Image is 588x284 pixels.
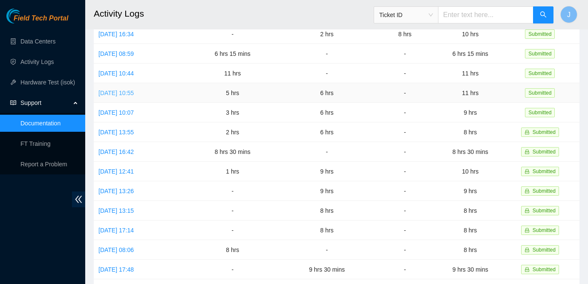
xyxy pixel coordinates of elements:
[540,11,547,19] span: search
[525,247,530,252] span: lock
[373,162,437,181] td: -
[373,122,437,142] td: -
[184,240,280,260] td: 8 hrs
[379,9,433,21] span: Ticket ID
[6,15,68,26] a: Akamai TechnologiesField Tech Portal
[373,44,437,64] td: -
[437,201,504,220] td: 8 hrs
[560,6,577,23] button: J
[184,103,280,122] td: 3 hrs
[373,181,437,201] td: -
[525,267,530,272] span: lock
[98,129,134,136] a: [DATE] 13:55
[20,79,75,86] a: Hardware Test (isok)
[373,64,437,83] td: -
[184,142,280,162] td: 8 hrs 30 mins
[525,29,555,39] span: Submitted
[533,149,556,155] span: Submitted
[533,267,556,272] span: Submitted
[184,220,280,240] td: -
[184,44,280,64] td: 6 hrs 15 mins
[533,227,556,233] span: Submitted
[281,220,373,240] td: 8 hrs
[6,9,43,23] img: Akamai Technologies
[567,9,571,20] span: J
[98,109,134,116] a: [DATE] 10:07
[20,94,71,111] span: Support
[525,149,530,154] span: lock
[281,240,373,260] td: -
[525,169,530,174] span: lock
[281,83,373,103] td: 6 hrs
[184,201,280,220] td: -
[437,64,504,83] td: 11 hrs
[525,130,530,135] span: lock
[533,168,556,174] span: Submitted
[437,240,504,260] td: 8 hrs
[373,83,437,103] td: -
[373,103,437,122] td: -
[437,44,504,64] td: 6 hrs 15 mins
[184,181,280,201] td: -
[373,24,437,44] td: 8 hrs
[533,208,556,214] span: Submitted
[525,49,555,58] span: Submitted
[184,122,280,142] td: 2 hrs
[373,142,437,162] td: -
[98,31,134,38] a: [DATE] 16:34
[184,24,280,44] td: -
[437,122,504,142] td: 8 hrs
[98,246,134,253] a: [DATE] 08:06
[281,181,373,201] td: 9 hrs
[20,140,51,147] a: FT Training
[437,260,504,279] td: 9 hrs 30 mins
[437,220,504,240] td: 8 hrs
[14,14,68,23] span: Field Tech Portal
[20,120,61,127] a: Documentation
[525,69,555,78] span: Submitted
[184,64,280,83] td: 11 hrs
[437,162,504,181] td: 10 hrs
[20,156,78,173] p: Report a Problem
[533,6,553,23] button: search
[10,100,16,106] span: read
[98,266,134,273] a: [DATE] 17:48
[98,148,134,155] a: [DATE] 16:42
[373,240,437,260] td: -
[72,191,85,207] span: double-left
[437,181,504,201] td: 9 hrs
[281,162,373,181] td: 9 hrs
[525,88,555,98] span: Submitted
[98,207,134,214] a: [DATE] 13:15
[525,208,530,213] span: lock
[533,247,556,253] span: Submitted
[437,142,504,162] td: 8 hrs 30 mins
[281,44,373,64] td: -
[281,122,373,142] td: 6 hrs
[281,64,373,83] td: -
[20,38,55,45] a: Data Centers
[98,227,134,234] a: [DATE] 17:14
[98,90,134,96] a: [DATE] 10:55
[373,220,437,240] td: -
[281,260,373,279] td: 9 hrs 30 mins
[98,70,134,77] a: [DATE] 10:44
[20,58,54,65] a: Activity Logs
[98,188,134,194] a: [DATE] 13:26
[533,188,556,194] span: Submitted
[525,108,555,117] span: Submitted
[438,6,533,23] input: Enter text here...
[184,162,280,181] td: 1 hrs
[184,83,280,103] td: 5 hrs
[98,50,134,57] a: [DATE] 08:59
[281,142,373,162] td: -
[98,168,134,175] a: [DATE] 12:41
[525,228,530,233] span: lock
[373,201,437,220] td: -
[437,83,504,103] td: 11 hrs
[373,260,437,279] td: -
[281,24,373,44] td: 2 hrs
[281,103,373,122] td: 6 hrs
[437,103,504,122] td: 9 hrs
[184,260,280,279] td: -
